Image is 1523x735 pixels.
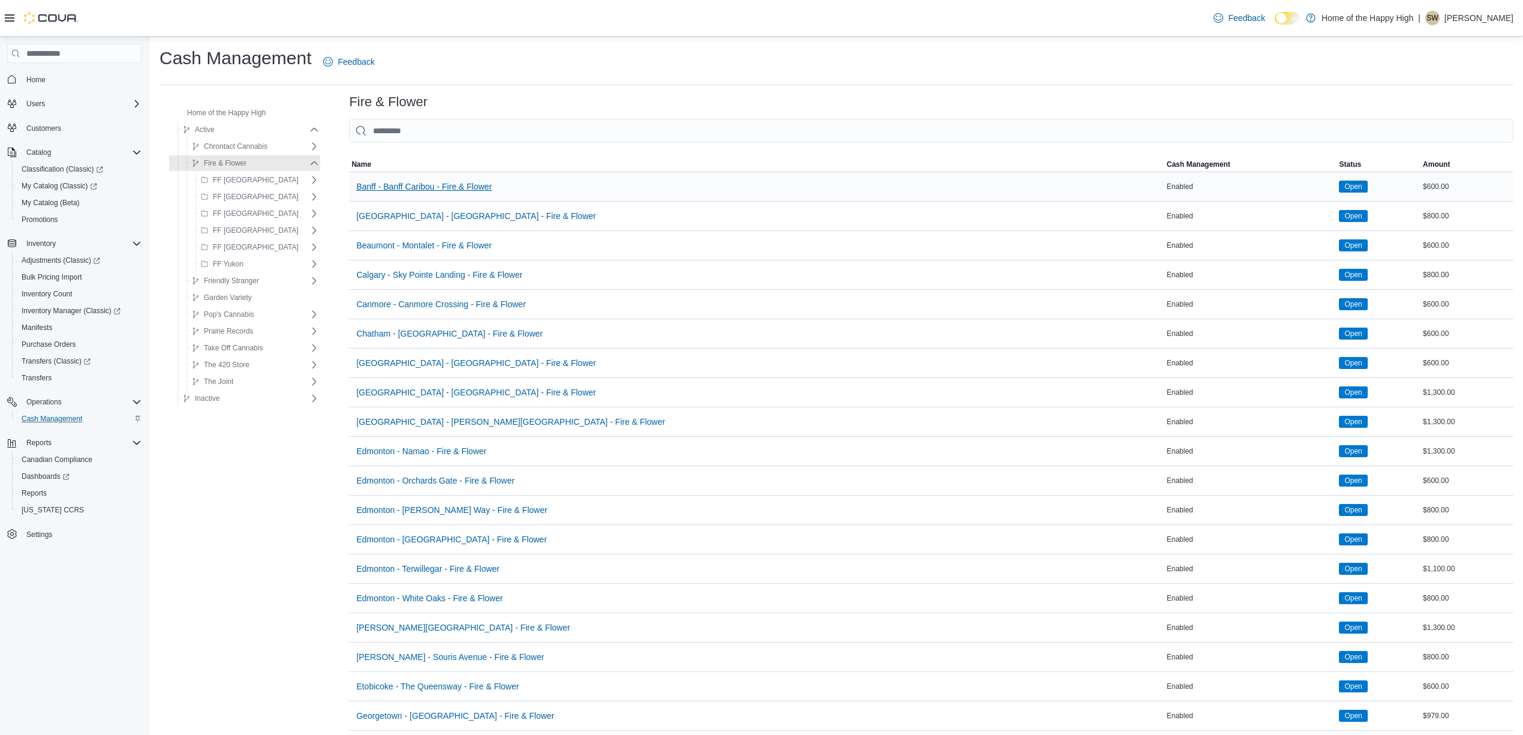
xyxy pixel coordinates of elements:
span: Open [1339,622,1367,634]
span: Operations [26,397,62,407]
a: My Catalog (Beta) [17,196,85,210]
span: Open [1339,710,1367,722]
div: Enabled [1164,562,1337,576]
a: Canadian Compliance [17,452,97,467]
div: $600.00 [1420,356,1513,370]
a: Purchase Orders [17,337,81,352]
button: [GEOGRAPHIC_DATA] - [GEOGRAPHIC_DATA] - Fire & Flower [351,351,601,375]
span: The 420 Store [204,360,249,370]
button: Settings [2,526,146,543]
span: Open [1344,710,1362,721]
span: Users [22,97,142,111]
a: Settings [22,527,57,542]
a: Inventory Count [17,287,77,301]
span: Feedback [1228,12,1265,24]
span: Canadian Compliance [17,452,142,467]
div: $1,300.00 [1420,415,1513,429]
span: Catalog [22,145,142,160]
span: Open [1339,533,1367,545]
span: Open [1344,505,1362,515]
button: [PERSON_NAME][GEOGRAPHIC_DATA] - Fire & Flower [351,616,575,640]
span: SW [1426,11,1438,25]
div: $800.00 [1420,503,1513,517]
span: Purchase Orders [22,340,76,349]
button: Inventory Count [12,286,146,302]
button: The Joint [187,374,238,389]
button: FF Yukon [196,257,248,271]
span: Open [1339,386,1367,398]
span: Open [1344,652,1362,662]
span: Take Off Cannabis [204,343,263,353]
div: $800.00 [1420,650,1513,664]
div: $979.00 [1420,709,1513,723]
span: Promotions [17,212,142,227]
a: Dashboards [12,468,146,485]
div: Enabled [1164,326,1337,341]
button: Home [2,70,146,88]
span: Open [1339,651,1367,663]
button: Edmonton - White Oaks - Fire & Flower [351,586,507,610]
span: FF [GEOGRAPHIC_DATA] [213,226,299,235]
span: Dashboards [17,469,142,484]
span: Bulk Pricing Import [17,270,142,284]
span: Inventory Manager (Classic) [22,306,121,316]
div: $800.00 [1420,268,1513,282]
button: [PERSON_NAME] - Souris Avenue - Fire & Flower [351,645,549,669]
button: Bulk Pricing Import [12,269,146,286]
span: Edmonton - Orchards Gate - Fire & Flower [356,475,514,487]
button: Edmonton - [PERSON_NAME] Way - Fire & Flower [351,498,552,522]
span: My Catalog (Beta) [17,196,142,210]
div: $800.00 [1420,591,1513,605]
button: Promotions [12,211,146,228]
button: Status [1337,157,1420,172]
span: Open [1339,298,1367,310]
span: Cash Management [17,412,142,426]
span: Open [1344,563,1362,574]
span: Adjustments (Classic) [17,253,142,268]
span: Amount [1423,160,1450,169]
button: Edmonton - Orchards Gate - Fire & Flower [351,469,519,493]
div: $1,300.00 [1420,620,1513,635]
a: My Catalog (Classic) [12,178,146,194]
div: $800.00 [1420,532,1513,547]
span: Customers [26,124,61,133]
button: Edmonton - Terwillegar - Fire & Flower [351,557,504,581]
button: FF [GEOGRAPHIC_DATA] [196,173,303,187]
div: Enabled [1164,679,1337,694]
div: Enabled [1164,650,1337,664]
a: Transfers [17,371,56,385]
span: Open [1344,534,1362,545]
div: Enabled [1164,444,1337,458]
span: Open [1339,328,1367,340]
button: My Catalog (Beta) [12,194,146,211]
button: Cash Management [12,410,146,427]
a: Bulk Pricing Import [17,270,87,284]
button: Friendly Stranger [187,274,264,288]
div: $600.00 [1420,679,1513,694]
span: Operations [22,395,142,409]
span: Open [1339,181,1367,193]
div: Enabled [1164,238,1337,253]
span: Open [1339,680,1367,692]
span: Garden Variety [204,293,252,302]
img: Cova [24,12,78,24]
button: Inventory [2,235,146,252]
a: Adjustments (Classic) [17,253,105,268]
span: Pop's Cannabis [204,310,254,319]
span: FF [GEOGRAPHIC_DATA] [213,209,299,218]
a: Home [22,73,50,87]
button: Chrontact Cannabis [187,139,272,154]
span: Edmonton - Namao - Fire & Flower [356,445,486,457]
span: Open [1339,563,1367,575]
span: FF [GEOGRAPHIC_DATA] [213,242,299,252]
span: Feedback [338,56,374,68]
div: Enabled [1164,503,1337,517]
a: Dashboards [17,469,74,484]
button: The 420 Store [187,358,254,372]
button: [GEOGRAPHIC_DATA] - [GEOGRAPHIC_DATA] - Fire & Flower [351,380,601,404]
span: [US_STATE] CCRS [22,505,84,515]
div: $1,100.00 [1420,562,1513,576]
a: [US_STATE] CCRS [17,503,89,517]
span: Open [1344,240,1362,251]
